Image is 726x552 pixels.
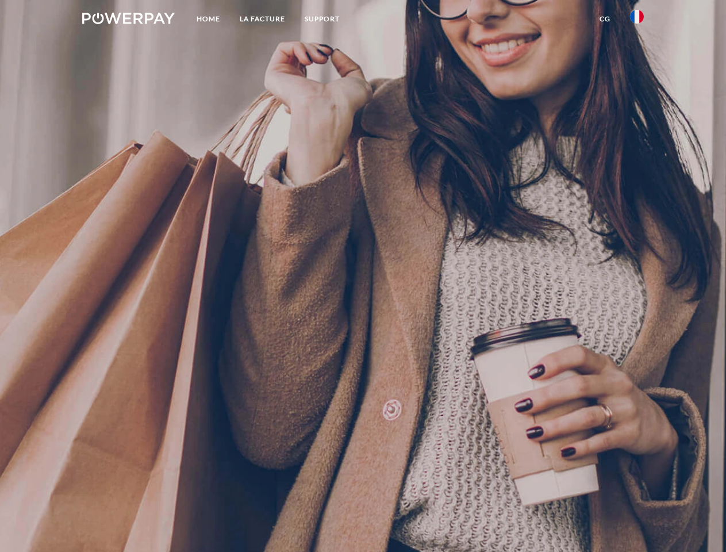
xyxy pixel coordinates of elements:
[230,9,295,29] a: LA FACTURE
[187,9,230,29] a: Home
[295,9,349,29] a: Support
[82,13,175,24] img: logo-powerpay-white.svg
[590,9,620,29] a: CG
[630,10,644,24] img: fr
